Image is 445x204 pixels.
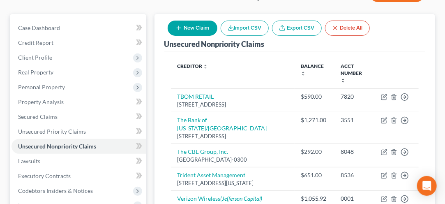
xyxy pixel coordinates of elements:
span: Executory Contracts [18,172,71,179]
div: [GEOGRAPHIC_DATA]-0300 [178,156,288,164]
a: TBOM RETAIL [178,93,214,100]
a: Trident Asset Management [178,172,246,178]
button: Delete All [325,21,370,36]
span: Personal Property [18,83,65,90]
div: 3551 [341,116,368,124]
span: Lawsuits [18,158,40,165]
a: Executory Contracts [12,169,146,183]
span: Unsecured Nonpriority Claims [18,143,96,150]
div: $651.00 [301,171,327,179]
i: (Jefferson Capital) [221,195,263,202]
a: The CBE Group, Inc. [178,148,228,155]
div: $292.00 [301,148,327,156]
a: Lawsuits [12,154,146,169]
div: $1,055.92 [301,195,327,203]
span: Real Property [18,69,53,76]
button: Import CSV [221,21,269,36]
span: Case Dashboard [18,24,60,31]
span: Property Analysis [18,98,64,105]
div: 8048 [341,148,368,156]
div: Unsecured Nonpriority Claims [164,39,265,49]
a: Export CSV [272,21,322,36]
span: Client Profile [18,54,52,61]
a: Case Dashboard [12,21,146,35]
a: Verizon Wireless(Jefferson Capital) [178,195,263,202]
span: Credit Report [18,39,53,46]
a: Credit Report [12,35,146,50]
a: The Bank of [US_STATE]/[GEOGRAPHIC_DATA] [178,116,267,132]
div: 8536 [341,171,368,179]
div: 0001 [341,195,368,203]
a: Secured Claims [12,109,146,124]
div: [STREET_ADDRESS] [178,132,288,140]
a: Balance unfold_more [301,63,324,76]
a: Unsecured Nonpriority Claims [12,139,146,154]
div: [STREET_ADDRESS][US_STATE] [178,179,288,187]
span: Codebtors Insiders & Notices [18,187,93,194]
a: Unsecured Priority Claims [12,124,146,139]
i: unfold_more [203,64,208,69]
div: $1,271.00 [301,116,327,124]
div: $590.00 [301,93,327,101]
i: unfold_more [341,78,346,83]
i: unfold_more [301,71,306,76]
a: Acct Number unfold_more [341,63,362,83]
span: Secured Claims [18,113,58,120]
div: [STREET_ADDRESS] [178,101,288,109]
button: New Claim [168,21,217,36]
span: Unsecured Priority Claims [18,128,86,135]
a: Creditor unfold_more [178,63,208,69]
a: Property Analysis [12,95,146,109]
div: 7820 [341,93,368,101]
div: Open Intercom Messenger [417,176,437,196]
